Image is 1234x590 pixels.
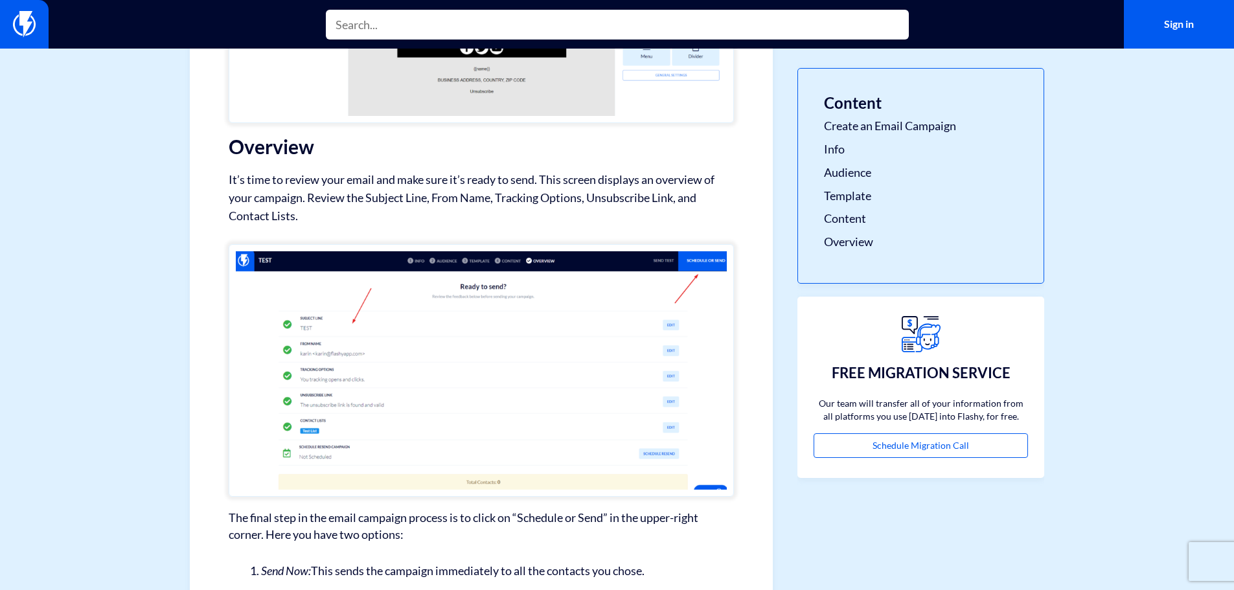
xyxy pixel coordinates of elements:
[814,397,1028,423] p: Our team will transfer all of your information from all platforms you use [DATE] into Flashy, for...
[229,170,734,225] p: It’s time to review your email and make sure it’s ready to send. This screen displays an overview...
[824,210,1018,227] a: Content
[824,95,1018,111] h3: Content
[824,141,1018,158] a: Info
[229,510,734,543] p: The final step in the email campaign process is to click on “Schedule or Send” in the upper-right...
[261,563,702,580] li: This sends the campaign immediately to all the contacts you chose.
[261,563,311,578] em: Send Now:
[814,433,1028,458] a: Schedule Migration Call
[824,118,1018,135] a: Create an Email Campaign
[326,10,909,40] input: Search...
[824,165,1018,181] a: Audience
[824,234,1018,251] a: Overview
[832,365,1011,381] h3: FREE MIGRATION SERVICE
[229,135,314,158] strong: Overview
[824,188,1018,205] a: Template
